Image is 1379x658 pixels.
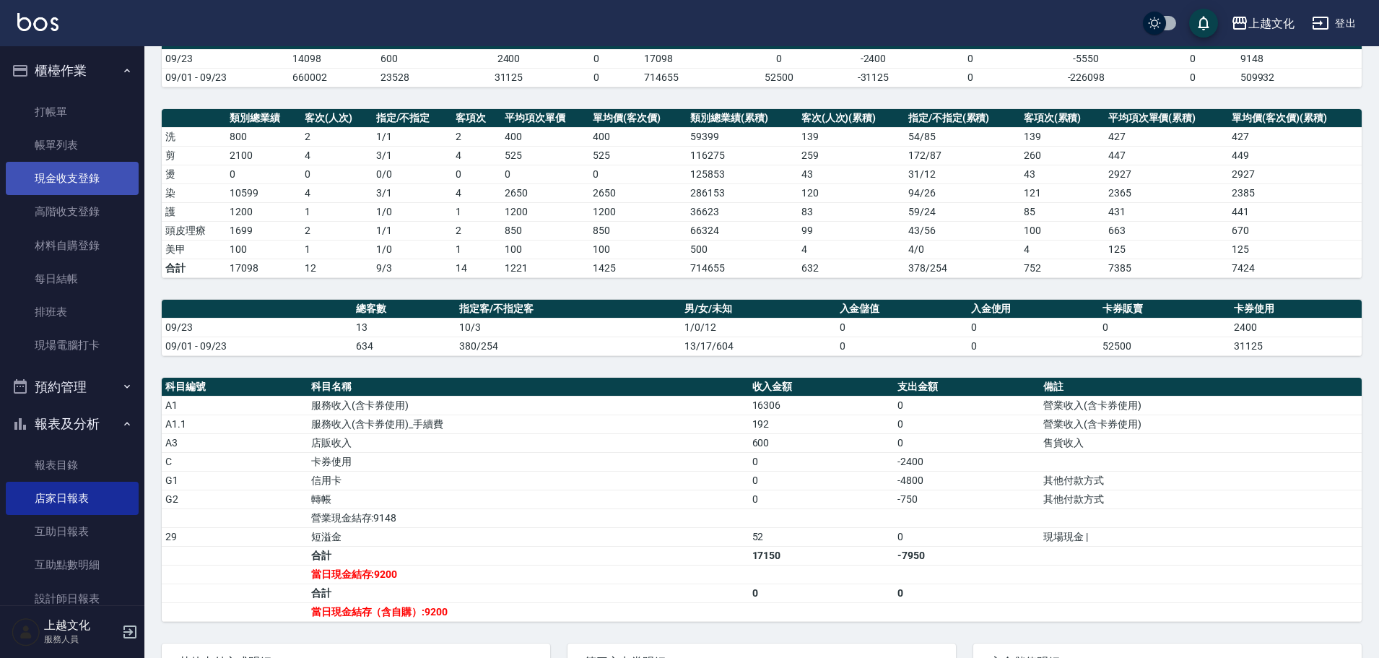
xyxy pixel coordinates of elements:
[1228,165,1362,183] td: 2927
[452,109,501,128] th: 客項次
[162,300,1362,356] table: a dense table
[1099,300,1230,319] th: 卡券販賣
[1040,471,1362,490] td: 其他付款方式
[749,396,895,415] td: 16306
[226,146,301,165] td: 2100
[1040,490,1362,508] td: 其他付款方式
[162,378,1362,622] table: a dense table
[967,318,1099,337] td: 0
[301,109,373,128] th: 客次(人次)
[1149,68,1237,87] td: 0
[308,471,749,490] td: 信用卡
[162,127,226,146] td: 洗
[798,183,905,202] td: 120
[1020,127,1105,146] td: 139
[894,471,1040,490] td: -4800
[162,433,308,452] td: A3
[1230,300,1362,319] th: 卡券使用
[308,527,749,546] td: 短溢金
[6,229,139,262] a: 材料自購登錄
[552,68,640,87] td: 0
[162,165,226,183] td: 燙
[1248,14,1295,33] div: 上越文化
[452,146,501,165] td: 4
[162,109,1362,278] table: a dense table
[501,109,589,128] th: 平均項次單價
[589,183,687,202] td: 2650
[6,449,139,482] a: 報表目錄
[162,183,226,202] td: 染
[373,202,453,221] td: 1 / 0
[1228,221,1362,240] td: 670
[589,165,687,183] td: 0
[1105,165,1229,183] td: 2927
[917,49,1023,68] td: 0
[687,202,797,221] td: 36623
[308,584,749,602] td: 合計
[1237,49,1362,68] td: 9148
[377,68,465,87] td: 23528
[162,202,226,221] td: 護
[6,405,139,443] button: 報表及分析
[44,618,118,633] h5: 上越文化
[1189,9,1218,38] button: save
[452,259,501,277] td: 14
[301,240,373,259] td: 1
[905,109,1020,128] th: 指定/不指定(累積)
[6,95,139,129] a: 打帳單
[1237,68,1362,87] td: 509932
[687,165,797,183] td: 125853
[589,240,687,259] td: 100
[798,202,905,221] td: 83
[6,482,139,515] a: 店家日報表
[1225,9,1300,38] button: 上越文化
[308,508,749,527] td: 營業現金結存:9148
[162,240,226,259] td: 美甲
[452,165,501,183] td: 0
[798,221,905,240] td: 99
[1020,146,1105,165] td: 260
[1105,127,1229,146] td: 427
[1024,68,1149,87] td: -226098
[162,68,289,87] td: 09/01 - 09/23
[456,318,681,337] td: 10/3
[1105,202,1229,221] td: 431
[687,240,797,259] td: 500
[162,318,352,337] td: 09/23
[798,259,905,277] td: 632
[162,259,226,277] td: 合計
[308,452,749,471] td: 卡券使用
[373,221,453,240] td: 1 / 1
[226,221,301,240] td: 1699
[1040,527,1362,546] td: 現場現金 |
[456,337,681,355] td: 380/254
[905,202,1020,221] td: 59 / 24
[465,68,553,87] td: 31125
[1105,240,1229,259] td: 125
[687,127,797,146] td: 59399
[301,146,373,165] td: 4
[1024,49,1149,68] td: -5550
[301,259,373,277] td: 12
[894,433,1040,452] td: 0
[352,337,456,355] td: 634
[894,396,1040,415] td: 0
[162,490,308,508] td: G2
[6,295,139,329] a: 排班表
[687,183,797,202] td: 286153
[162,415,308,433] td: A1.1
[373,127,453,146] td: 1 / 1
[798,240,905,259] td: 4
[894,452,1040,471] td: -2400
[894,378,1040,397] th: 支出金額
[589,202,687,221] td: 1200
[728,68,830,87] td: 52500
[352,318,456,337] td: 13
[681,318,836,337] td: 1/0/12
[681,300,836,319] th: 男/女/未知
[162,452,308,471] td: C
[749,433,895,452] td: 600
[687,259,797,277] td: 714655
[452,202,501,221] td: 1
[894,546,1040,565] td: -7950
